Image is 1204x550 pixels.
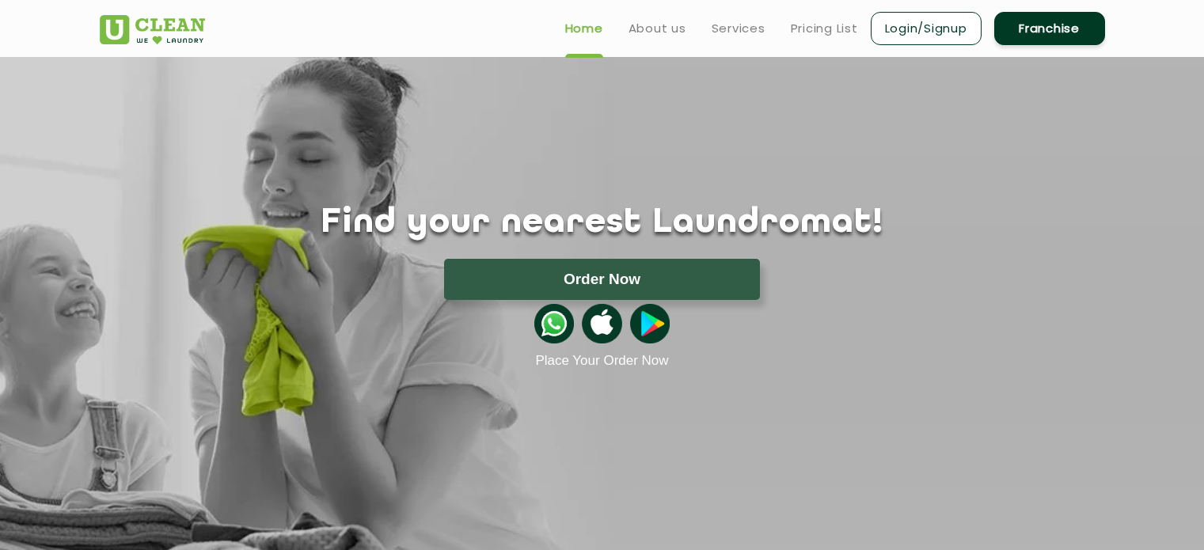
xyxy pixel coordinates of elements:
img: UClean Laundry and Dry Cleaning [100,15,205,44]
img: playstoreicon.png [630,304,670,343]
a: Home [565,19,603,38]
a: Place Your Order Now [535,353,668,369]
a: About us [629,19,686,38]
a: Services [712,19,765,38]
img: apple-icon.png [582,304,621,343]
img: whatsappicon.png [534,304,574,343]
button: Order Now [444,259,760,300]
h1: Find your nearest Laundromat! [88,203,1117,243]
a: Pricing List [791,19,858,38]
a: Franchise [994,12,1105,45]
a: Login/Signup [871,12,982,45]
